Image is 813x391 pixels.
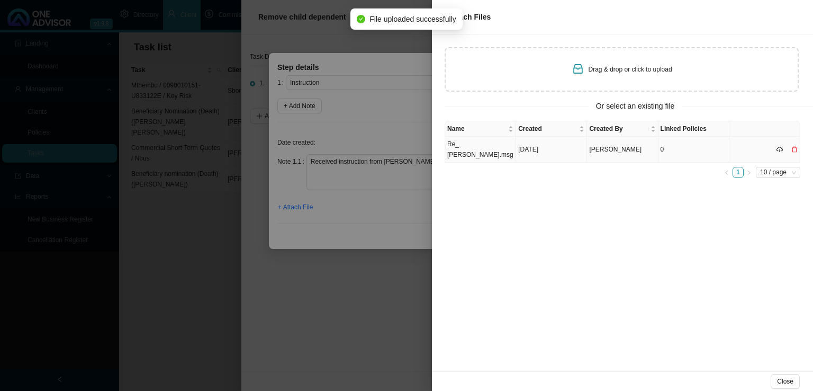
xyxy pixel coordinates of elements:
span: Drag & drop or click to upload [589,66,672,73]
span: Or select an existing file [589,100,682,112]
span: Name [447,123,506,134]
span: right [746,170,752,175]
div: Page Size [756,167,800,178]
button: right [744,167,755,178]
th: Created By [587,121,658,137]
span: File uploaded successfully [369,13,456,25]
button: Close [771,374,800,389]
span: [PERSON_NAME] [589,146,642,153]
span: left [724,170,729,175]
span: Created By [589,123,648,134]
th: Name [445,121,516,137]
button: left [721,167,733,178]
span: Close [777,376,793,387]
td: 0 [658,137,729,163]
span: cloud-download [776,146,783,153]
th: Created [516,121,587,137]
a: 1 [733,167,743,177]
span: 10 / page [760,167,796,177]
li: Next Page [744,167,755,178]
span: inbox [572,63,584,75]
li: 1 [733,167,744,178]
span: Created [518,123,577,134]
td: Re_ [PERSON_NAME].msg [445,137,516,163]
span: delete [791,146,798,153]
li: Previous Page [721,167,733,178]
span: check-circle [357,15,365,23]
td: [DATE] [516,137,587,163]
span: Attach Files [449,13,491,21]
th: Linked Policies [658,121,729,137]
